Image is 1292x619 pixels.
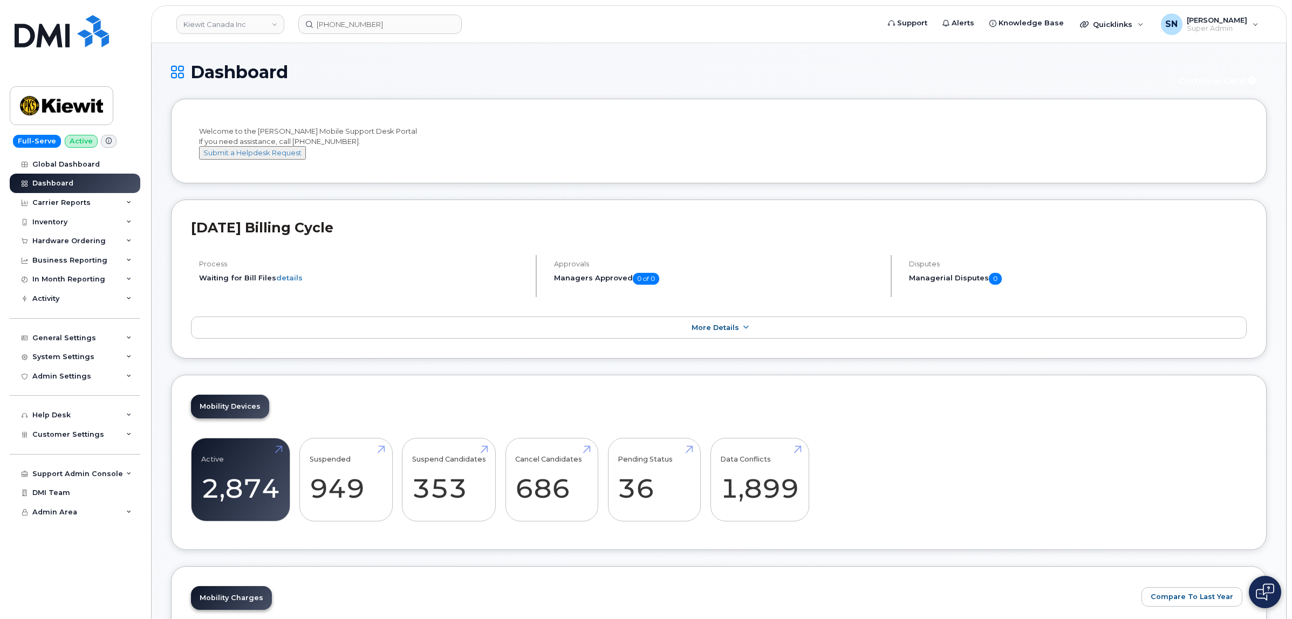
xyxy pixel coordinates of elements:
[199,126,1239,160] div: Welcome to the [PERSON_NAME] Mobile Support Desk Portal If you need assistance, call [PHONE_NUMBER].
[199,148,306,157] a: Submit a Helpdesk Request
[201,444,280,515] a: Active 2,874
[554,260,881,268] h4: Approvals
[171,63,1164,81] h1: Dashboard
[199,146,306,160] button: Submit a Helpdesk Request
[618,444,691,515] a: Pending Status 36
[909,273,1247,285] h5: Managerial Disputes
[989,273,1002,285] span: 0
[191,586,272,610] a: Mobility Charges
[1256,583,1274,601] img: Open chat
[191,395,269,418] a: Mobility Devices
[199,260,527,268] h4: Process
[515,444,588,515] a: Cancel Candidates 686
[633,273,659,285] span: 0 of 0
[692,324,739,332] span: More Details
[909,260,1247,268] h4: Disputes
[1151,592,1233,602] span: Compare To Last Year
[1141,587,1242,607] button: Compare To Last Year
[1170,71,1267,90] button: Customer Card
[412,444,486,515] a: Suspend Candidates 353
[199,273,527,283] li: Waiting for Bill Files
[554,273,881,285] h5: Managers Approved
[276,273,303,282] a: details
[720,444,799,515] a: Data Conflicts 1,899
[310,444,382,515] a: Suspended 949
[191,219,1247,236] h2: [DATE] Billing Cycle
